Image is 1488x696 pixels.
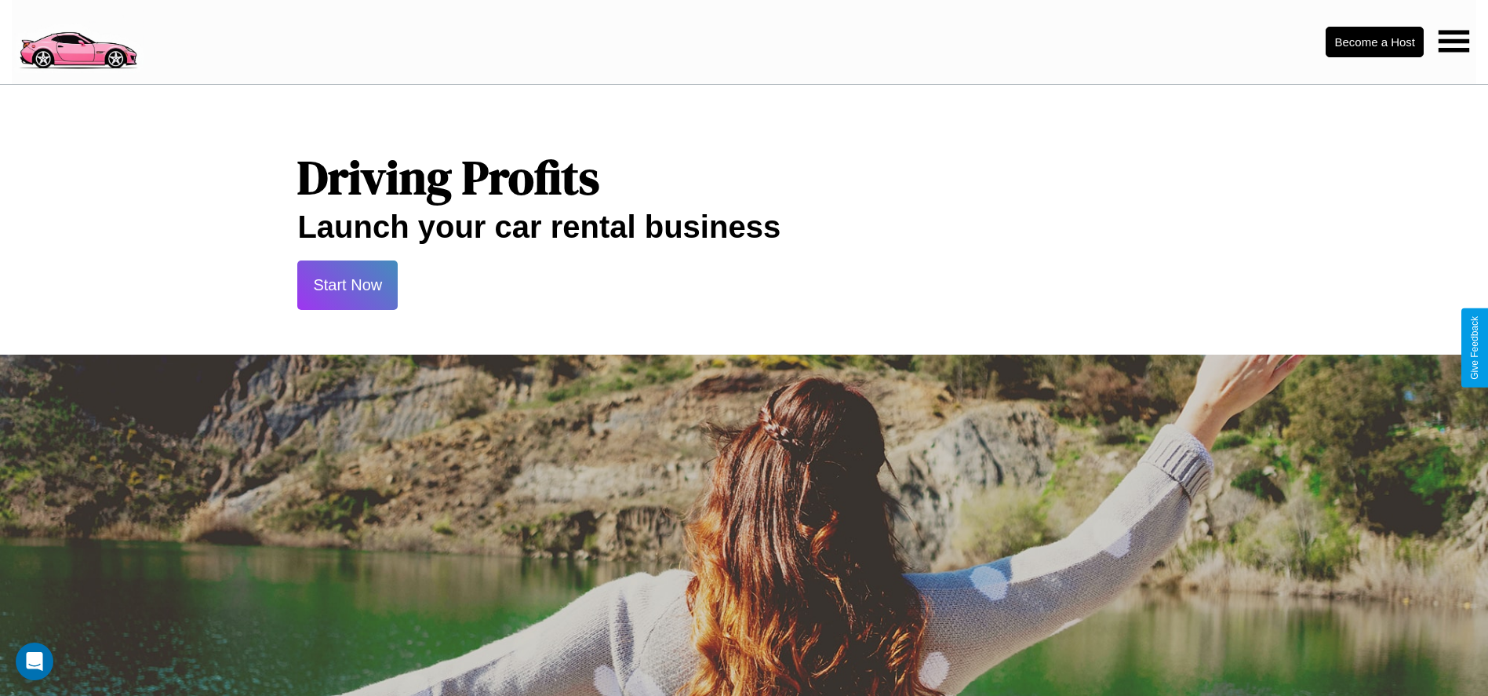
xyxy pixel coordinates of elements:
h2: Launch your car rental business [297,210,1190,245]
button: Become a Host [1326,27,1424,57]
div: Give Feedback [1469,316,1480,380]
h1: Driving Profits [297,145,1190,210]
div: Open Intercom Messenger [16,643,53,680]
button: Start Now [297,261,398,310]
img: logo [12,8,144,73]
